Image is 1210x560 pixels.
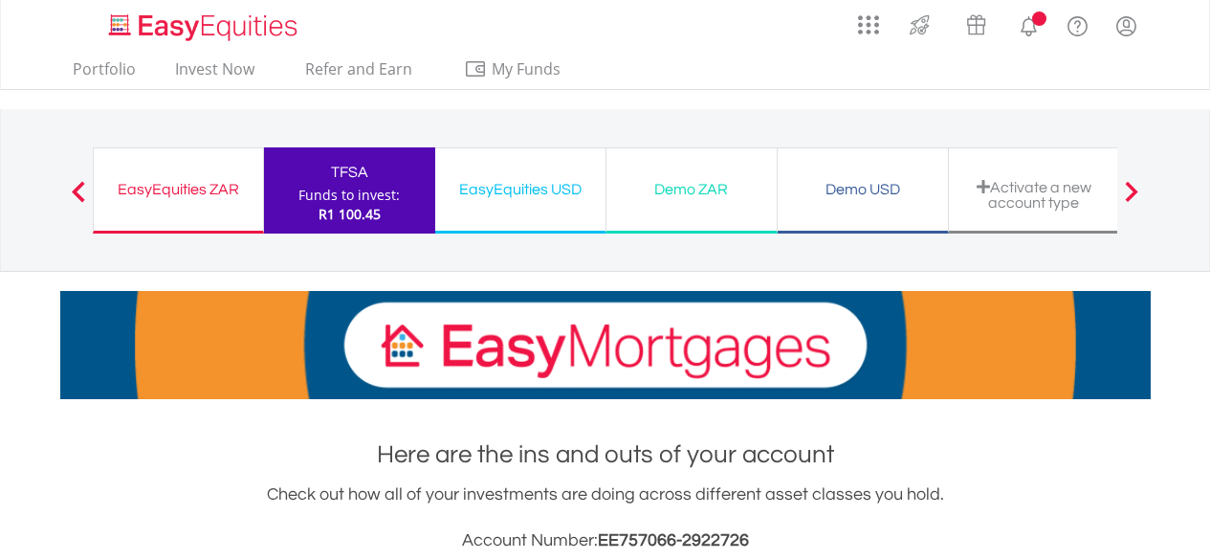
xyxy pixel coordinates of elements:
span: My Funds [464,56,589,81]
div: EasyEquities USD [447,176,594,203]
img: grid-menu-icon.svg [858,14,879,35]
a: Vouchers [948,5,1004,40]
img: vouchers-v2.svg [960,10,992,40]
a: Notifications [1004,5,1053,43]
a: FAQ's and Support [1053,5,1102,43]
h1: Here are the ins and outs of your account [60,437,1151,472]
a: My Profile [1102,5,1151,47]
div: Funds to invest: [298,186,400,205]
div: Activate a new account type [960,179,1108,211]
img: EasyMortage Promotion Banner [60,291,1151,399]
div: EasyEquities ZAR [105,176,252,203]
div: Check out how all of your investments are doing across different asset classes you hold. [60,482,1151,554]
span: EE757066-2922726 [598,531,749,549]
div: Demo ZAR [618,176,765,203]
img: thrive-v2.svg [904,10,935,40]
h3: Account Number: [60,527,1151,554]
a: AppsGrid [846,5,891,35]
img: EasyEquities_Logo.png [105,11,305,43]
div: Demo USD [789,176,936,203]
span: R1 100.45 [319,205,381,223]
a: Refer and Earn [286,59,432,89]
a: Home page [101,5,305,43]
a: Portfolio [65,59,143,89]
div: TFSA [275,159,424,186]
span: Refer and Earn [305,58,412,79]
a: Invest Now [167,59,262,89]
